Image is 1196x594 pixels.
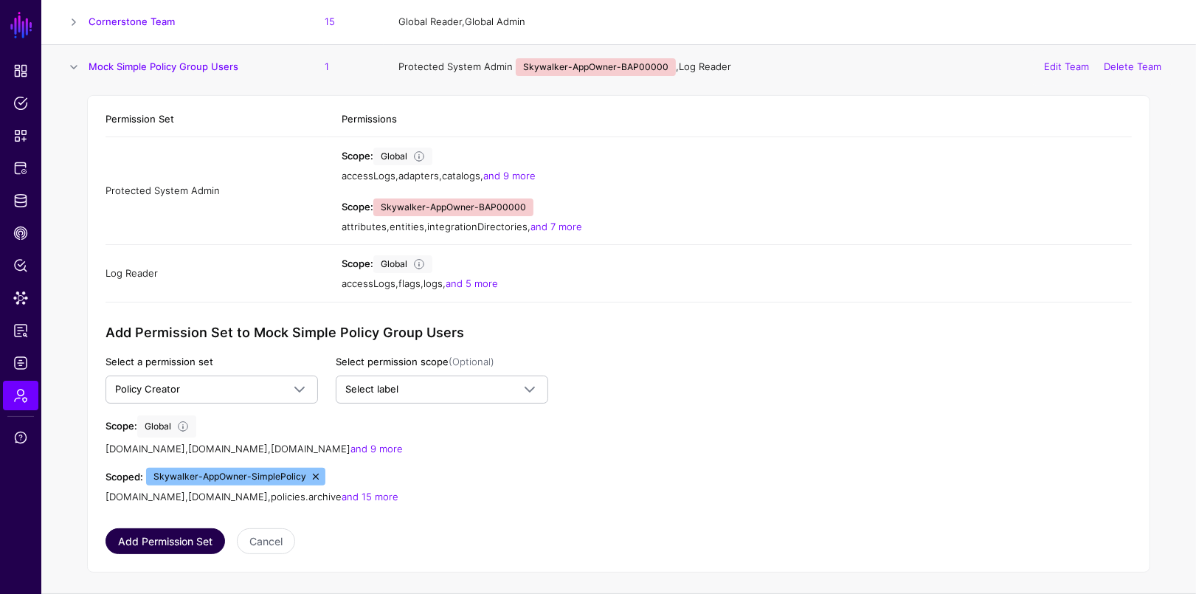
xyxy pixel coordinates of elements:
[13,96,28,111] span: Policies
[13,430,28,445] span: Support
[342,258,373,269] strong: Scope:
[342,170,395,182] span: accessLogs
[13,291,28,305] span: Data Lens
[398,58,1172,76] div: Protected System Admin , Log Reader
[530,221,582,232] a: and 7 more
[13,63,28,78] span: Dashboard
[9,9,34,41] a: SGNL
[3,186,38,215] a: Identity Data Fabric
[106,325,548,341] h2: Add Permission Set to Mock Simple Policy Group Users
[398,277,421,289] span: flags
[115,383,180,395] span: Policy Creator
[342,150,373,162] strong: Scope:
[449,356,494,367] span: (Optional)
[89,15,175,27] a: Cornerstone Team
[13,323,28,338] span: Reports
[3,121,38,151] a: Snippets
[145,418,171,435] div: Global
[3,316,38,345] a: Reports
[188,491,271,503] span: ,
[427,221,528,232] span: integrationDirectories
[342,491,398,503] a: and 15 more
[89,61,238,72] a: Mock Simple Policy Group Users
[398,15,1172,30] div: Global Reader , Global Admin
[13,356,28,370] span: Logs
[325,15,335,27] a: 15
[1104,61,1161,72] a: Delete Team
[106,443,185,455] span: [DOMAIN_NAME]
[106,137,327,245] td: Protected System Admin
[188,443,268,455] span: [DOMAIN_NAME]
[106,355,213,370] label: Select a permission set
[106,102,327,137] th: Permission Set
[381,150,407,163] div: Global
[325,61,329,72] a: 1
[106,245,327,303] td: Log Reader
[342,277,395,289] span: accessLogs
[3,283,38,313] a: Data Lens
[3,56,38,86] a: Dashboard
[483,170,536,182] a: and 9 more
[345,383,398,395] span: Select label
[390,221,424,232] span: entities
[13,161,28,176] span: Protected Systems
[106,528,225,554] button: Add Permission Set
[342,220,1132,235] div: , , ,
[342,221,387,232] span: attributes
[146,468,325,486] span: Skywalker-AppOwner-SimplePolicy
[271,491,342,503] span: policies.archive
[342,169,1132,184] div: , , ,
[3,153,38,183] a: Protected Systems
[342,277,1132,291] div: , , ,
[373,198,533,216] span: Skywalker-AppOwner-BAP00000
[106,443,188,455] span: ,
[271,443,350,455] span: [DOMAIN_NAME]
[13,258,28,273] span: Policy Lens
[342,201,373,213] strong: Scope:
[13,128,28,143] span: Snippets
[188,443,271,455] span: ,
[1044,61,1089,72] a: Edit Team
[3,381,38,410] a: Admin
[106,468,143,486] strong: Scoped:
[446,277,498,289] a: and 5 more
[3,348,38,378] a: Logs
[398,170,439,182] span: adapters
[442,170,480,182] span: catalogs
[106,491,185,503] span: [DOMAIN_NAME]
[237,528,295,554] button: Cancel
[13,226,28,241] span: CAEP Hub
[381,258,407,271] div: Global
[327,102,1132,137] th: Permissions
[188,491,268,503] span: [DOMAIN_NAME]
[106,491,188,503] span: ,
[3,218,38,248] a: CAEP Hub
[3,89,38,118] a: Policies
[13,193,28,208] span: Identity Data Fabric
[336,355,494,370] label: Select permission scope
[350,443,403,455] a: and 9 more
[516,58,676,76] span: Skywalker-AppOwner-BAP00000
[3,251,38,280] a: Policy Lens
[106,420,137,432] strong: Scope:
[13,388,28,403] span: Admin
[424,277,443,289] span: logs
